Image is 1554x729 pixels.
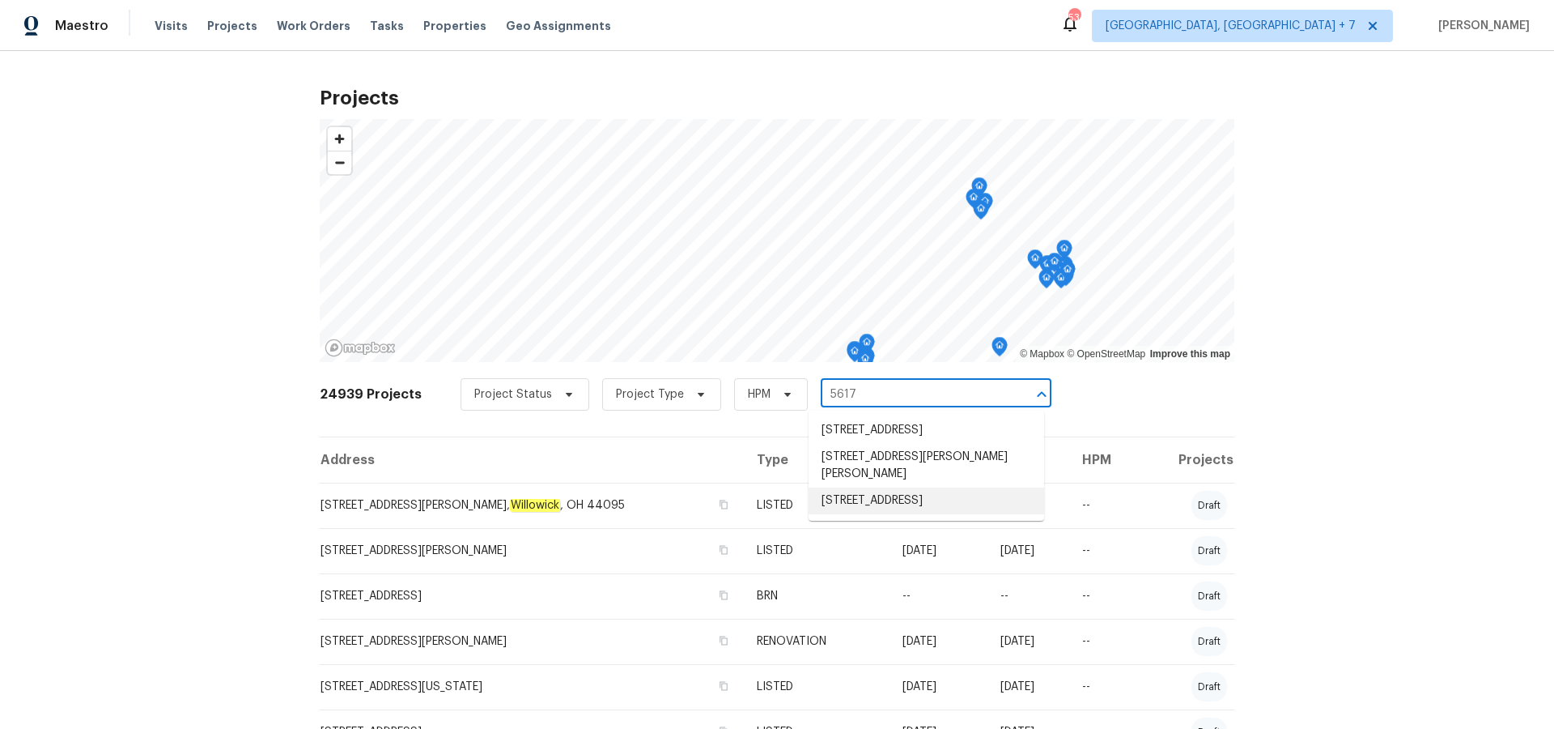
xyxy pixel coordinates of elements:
[966,189,982,214] div: Map marker
[1191,536,1227,565] div: draft
[506,18,611,34] span: Geo Assignments
[320,437,744,483] th: Address
[890,573,987,619] td: --
[1020,348,1064,360] a: Mapbox
[987,664,1069,710] td: [DATE]
[987,573,1069,619] td: --
[716,679,731,693] button: Copy Address
[1053,269,1069,294] div: Map marker
[859,334,875,359] div: Map marker
[155,18,188,34] span: Visits
[1069,664,1135,710] td: --
[370,20,404,32] span: Tasks
[847,341,863,366] div: Map marker
[616,386,684,403] span: Project Type
[991,337,1008,362] div: Map marker
[320,386,422,403] h2: 24939 Projects
[1069,483,1135,528] td: --
[809,444,1044,488] li: [STREET_ADDRESS][PERSON_NAME][PERSON_NAME]
[744,483,890,528] td: LISTED
[320,528,744,573] td: [STREET_ADDRESS][PERSON_NAME]
[55,18,108,34] span: Maestro
[320,664,744,710] td: [STREET_ADDRESS][US_STATE]
[809,488,1044,514] li: [STREET_ADDRESS]
[1047,253,1063,278] div: Map marker
[1432,18,1530,34] span: [PERSON_NAME]
[1059,261,1076,286] div: Map marker
[987,619,1069,664] td: [DATE]
[1067,348,1145,360] a: OpenStreetMap
[320,573,744,619] td: [STREET_ADDRESS]
[716,543,731,557] button: Copy Address
[1150,348,1230,360] a: Improve this map
[277,18,350,34] span: Work Orders
[971,177,987,202] div: Map marker
[320,119,1234,362] canvas: Map
[474,386,552,403] span: Project Status
[1106,18,1356,34] span: [GEOGRAPHIC_DATA], [GEOGRAPHIC_DATA] + 7
[510,499,560,512] em: Willowick
[716,633,731,648] button: Copy Address
[809,417,1044,444] li: [STREET_ADDRESS]
[1027,249,1043,275] div: Map marker
[890,619,987,664] td: [DATE]
[744,664,890,710] td: LISTED
[744,573,890,619] td: BRN
[320,483,744,528] td: [STREET_ADDRESS][PERSON_NAME], , OH 44095
[847,343,863,368] div: Map marker
[1038,269,1055,294] div: Map marker
[328,127,351,151] button: Zoom in
[320,619,744,664] td: [STREET_ADDRESS][PERSON_NAME]
[1069,573,1135,619] td: --
[1030,383,1053,406] button: Close
[423,18,486,34] span: Properties
[1069,437,1135,483] th: HPM
[716,497,731,512] button: Copy Address
[207,18,257,34] span: Projects
[744,437,890,483] th: Type
[1135,437,1234,483] th: Projects
[320,90,1234,106] h2: Projects
[1056,240,1072,265] div: Map marker
[1191,491,1227,520] div: draft
[328,151,351,174] button: Zoom out
[890,664,987,710] td: [DATE]
[1068,10,1080,26] div: 53
[325,339,396,357] a: Mapbox homepage
[1069,619,1135,664] td: --
[744,528,890,573] td: LISTED
[821,382,1006,407] input: Search projects
[857,350,873,375] div: Map marker
[1057,256,1073,281] div: Map marker
[1191,582,1227,611] div: draft
[869,362,885,387] div: Map marker
[748,386,771,403] span: HPM
[1191,672,1227,701] div: draft
[1191,627,1227,656] div: draft
[857,346,873,371] div: Map marker
[744,619,890,664] td: RENOVATION
[890,528,987,573] td: [DATE]
[1069,528,1135,573] td: --
[716,588,731,603] button: Copy Address
[987,528,1069,573] td: [DATE]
